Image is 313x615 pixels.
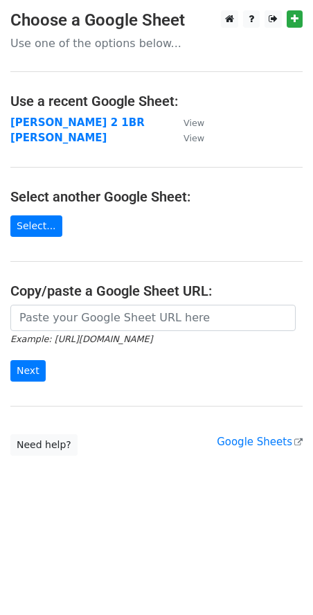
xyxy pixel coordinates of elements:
[217,436,303,448] a: Google Sheets
[10,36,303,51] p: Use one of the options below...
[10,215,62,237] a: Select...
[170,116,204,129] a: View
[170,132,204,144] a: View
[10,116,145,129] a: [PERSON_NAME] 2 1BR
[10,10,303,30] h3: Choose a Google Sheet
[10,283,303,299] h4: Copy/paste a Google Sheet URL:
[10,434,78,456] a: Need help?
[10,93,303,109] h4: Use a recent Google Sheet:
[10,188,303,205] h4: Select another Google Sheet:
[10,334,152,344] small: Example: [URL][DOMAIN_NAME]
[10,360,46,382] input: Next
[10,132,107,144] a: [PERSON_NAME]
[10,305,296,331] input: Paste your Google Sheet URL here
[184,118,204,128] small: View
[184,133,204,143] small: View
